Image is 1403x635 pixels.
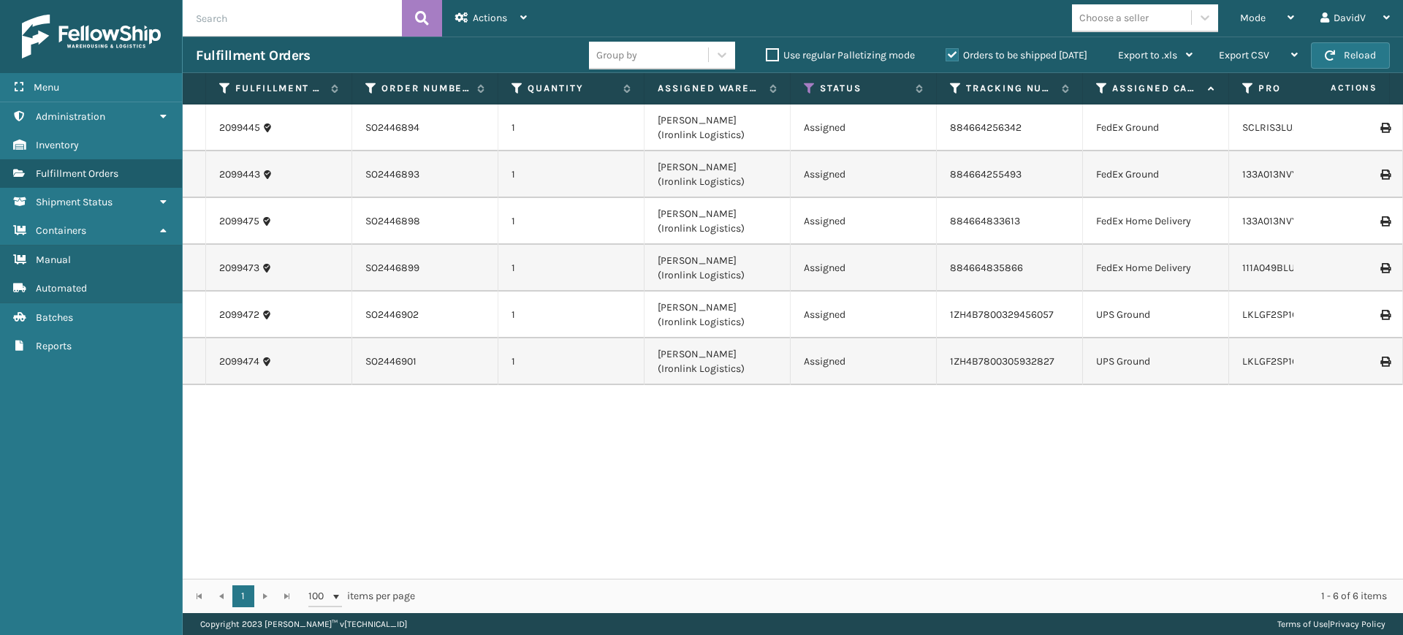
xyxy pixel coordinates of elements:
[950,121,1022,134] a: 884664256342
[1380,310,1389,320] i: Print Label
[498,338,645,385] td: 1
[235,82,324,95] label: Fulfillment Order Id
[645,104,791,151] td: [PERSON_NAME] (Ironlink Logistics)
[308,585,415,607] span: items per page
[196,47,310,64] h3: Fulfillment Orders
[219,354,259,369] a: 2099474
[1079,10,1149,26] div: Choose a seller
[950,262,1023,274] a: 884664835866
[791,292,937,338] td: Assigned
[352,292,498,338] td: SO2446902
[1242,355,1326,368] a: LKLGF2SP1GU3051
[791,245,937,292] td: Assigned
[498,151,645,198] td: 1
[1311,42,1390,69] button: Reload
[308,589,330,604] span: 100
[791,104,937,151] td: Assigned
[36,139,79,151] span: Inventory
[352,338,498,385] td: SO2446901
[36,254,71,266] span: Manual
[36,224,86,237] span: Containers
[1285,76,1386,100] span: Actions
[596,47,637,63] div: Group by
[645,198,791,245] td: [PERSON_NAME] (Ironlink Logistics)
[473,12,507,24] span: Actions
[36,196,113,208] span: Shipment Status
[1330,619,1385,629] a: Privacy Policy
[1380,170,1389,180] i: Print Label
[219,308,259,322] a: 2099472
[645,245,791,292] td: [PERSON_NAME] (Ironlink Logistics)
[791,338,937,385] td: Assigned
[528,82,616,95] label: Quantity
[1380,123,1389,133] i: Print Label
[791,198,937,245] td: Assigned
[1118,49,1177,61] span: Export to .xls
[1240,12,1266,24] span: Mode
[1083,198,1229,245] td: FedEx Home Delivery
[791,151,937,198] td: Assigned
[436,589,1387,604] div: 1 - 6 of 6 items
[36,311,73,324] span: Batches
[820,82,908,95] label: Status
[950,355,1054,368] a: 1ZH4B7800305932827
[1083,104,1229,151] td: FedEx Ground
[219,261,259,275] a: 2099473
[498,104,645,151] td: 1
[36,340,72,352] span: Reports
[645,151,791,198] td: [PERSON_NAME] (Ironlink Logistics)
[352,151,498,198] td: SO2446893
[1242,168,1298,180] a: 133A013NVY
[498,245,645,292] td: 1
[946,49,1087,61] label: Orders to be shipped [DATE]
[645,292,791,338] td: [PERSON_NAME] (Ironlink Logistics)
[219,214,259,229] a: 2099475
[34,81,59,94] span: Menu
[1242,262,1295,274] a: 111A049BLU
[22,15,161,58] img: logo
[950,168,1022,180] a: 884664255493
[219,167,260,182] a: 2099443
[1242,121,1314,134] a: SCLRIS3LU2001
[1380,216,1389,227] i: Print Label
[1277,619,1328,629] a: Terms of Use
[658,82,762,95] label: Assigned Warehouse
[352,104,498,151] td: SO2446894
[1258,82,1347,95] label: Product SKU
[352,198,498,245] td: SO2446898
[1380,263,1389,273] i: Print Label
[381,82,470,95] label: Order Number
[1277,613,1385,635] div: |
[36,110,105,123] span: Administration
[1083,245,1229,292] td: FedEx Home Delivery
[1083,151,1229,198] td: FedEx Ground
[645,338,791,385] td: [PERSON_NAME] (Ironlink Logistics)
[766,49,915,61] label: Use regular Palletizing mode
[950,215,1020,227] a: 884664833613
[498,198,645,245] td: 1
[1083,292,1229,338] td: UPS Ground
[1083,338,1229,385] td: UPS Ground
[1112,82,1201,95] label: Assigned Carrier Service
[1242,215,1298,227] a: 133A013NVY
[1242,308,1326,321] a: LKLGF2SP1GU3051
[966,82,1054,95] label: Tracking Number
[950,308,1054,321] a: 1ZH4B7800329456057
[498,292,645,338] td: 1
[36,282,87,294] span: Automated
[352,245,498,292] td: SO2446899
[1380,357,1389,367] i: Print Label
[36,167,118,180] span: Fulfillment Orders
[219,121,260,135] a: 2099445
[232,585,254,607] a: 1
[1219,49,1269,61] span: Export CSV
[200,613,407,635] p: Copyright 2023 [PERSON_NAME]™ v [TECHNICAL_ID]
